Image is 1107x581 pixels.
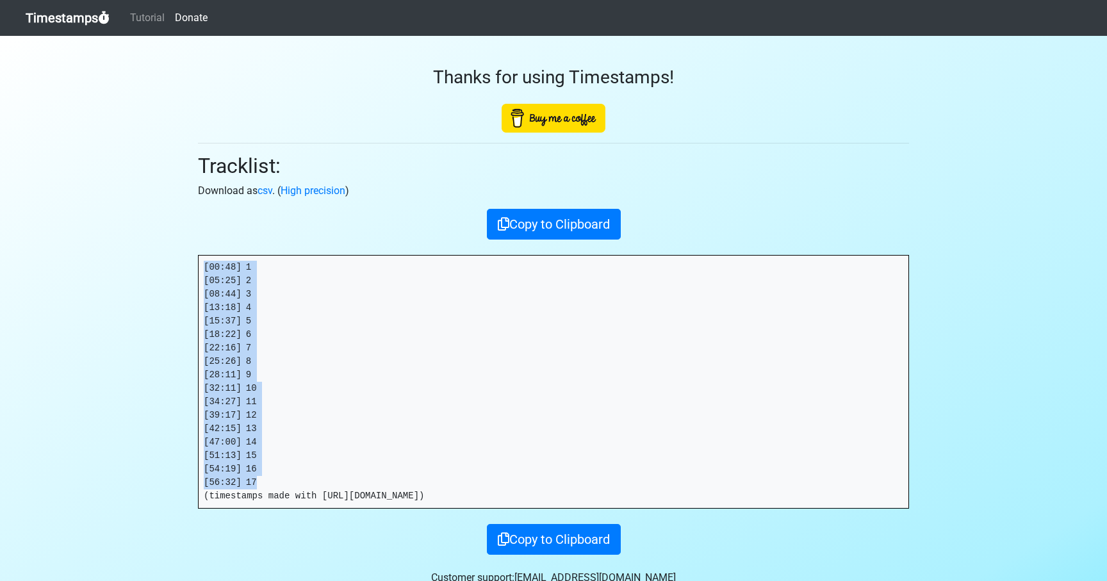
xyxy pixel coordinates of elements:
[198,183,909,199] p: Download as . ( )
[198,67,909,88] h3: Thanks for using Timestamps!
[125,5,170,31] a: Tutorial
[502,104,605,133] img: Buy Me A Coffee
[487,209,621,240] button: Copy to Clipboard
[258,184,272,197] a: csv
[198,154,909,178] h2: Tracklist:
[199,256,908,508] pre: [00:48] 1 [05:25] 2 [08:44] 3 [13:18] 4 [15:37] 5 [18:22] 6 [22:16] 7 [25:26] 8 [28:11] 9 [32:11]...
[281,184,345,197] a: High precision
[487,524,621,555] button: Copy to Clipboard
[170,5,213,31] a: Donate
[26,5,110,31] a: Timestamps
[1043,517,1092,566] iframe: Drift Widget Chat Controller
